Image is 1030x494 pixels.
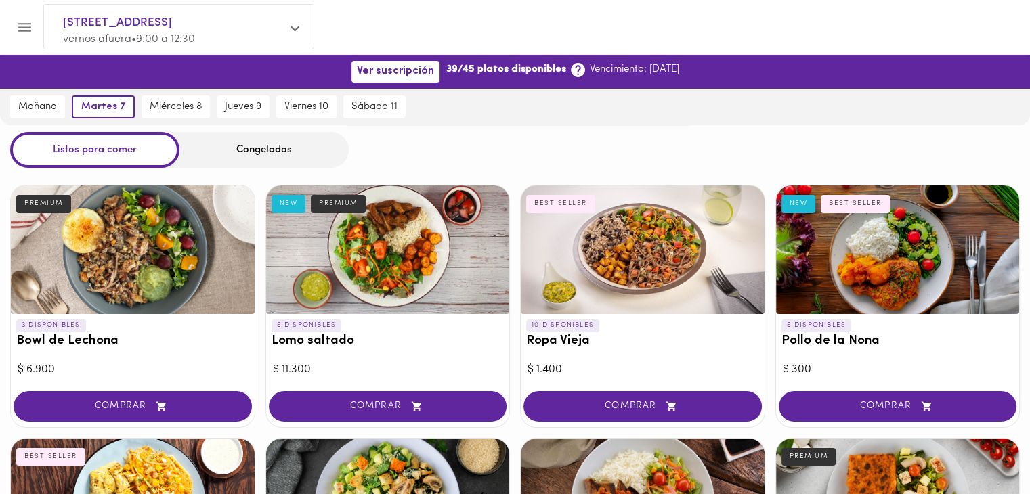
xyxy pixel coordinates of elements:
[10,95,65,118] button: mañana
[351,101,398,113] span: sábado 11
[8,11,41,44] button: Menu
[343,95,406,118] button: sábado 11
[783,362,1013,378] div: $ 300
[796,401,1000,412] span: COMPRAR
[225,101,261,113] span: jueves 9
[776,185,1020,314] div: Pollo de la Nona
[540,401,745,412] span: COMPRAR
[272,319,342,332] p: 5 DISPONIBLES
[276,95,337,118] button: viernes 10
[526,319,599,332] p: 10 DISPONIBLES
[521,185,765,314] div: Ropa Vieja
[30,401,235,412] span: COMPRAR
[273,362,503,378] div: $ 11.300
[284,101,328,113] span: viernes 10
[81,101,125,113] span: martes 7
[266,185,510,314] div: Lomo saltado
[18,362,248,378] div: $ 6.900
[951,416,1016,480] iframe: Messagebird Livechat Widget
[150,101,202,113] span: miércoles 8
[821,195,890,212] div: BEST SELLER
[16,195,71,212] div: PREMIUM
[63,34,195,45] span: vernos afuera • 9:00 a 12:30
[781,319,852,332] p: 5 DISPONIBLES
[523,391,762,422] button: COMPRAR
[63,14,281,32] span: [STREET_ADDRESS]
[142,95,210,118] button: miércoles 8
[286,401,490,412] span: COMPRAR
[269,391,507,422] button: COMPRAR
[526,195,595,212] div: BEST SELLER
[446,62,566,76] b: 39/45 platos disponibles
[217,95,270,118] button: jueves 9
[779,391,1017,422] button: COMPRAR
[272,195,306,212] div: NEW
[311,195,366,212] div: PREMIUM
[272,334,505,349] h3: Lomo saltado
[781,334,1014,349] h3: Pollo de la Nona
[781,195,816,212] div: NEW
[72,95,135,118] button: martes 7
[357,65,434,78] span: Ver suscripción
[179,132,349,168] div: Congelados
[16,334,249,349] h3: Bowl de Lechona
[18,101,57,113] span: mañana
[11,185,255,314] div: Bowl de Lechona
[351,61,439,82] button: Ver suscripción
[528,362,758,378] div: $ 1.400
[526,334,759,349] h3: Ropa Vieja
[16,448,85,466] div: BEST SELLER
[10,132,179,168] div: Listos para comer
[14,391,252,422] button: COMPRAR
[781,448,836,466] div: PREMIUM
[16,319,86,332] p: 3 DISPONIBLES
[590,62,679,76] p: Vencimiento: [DATE]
